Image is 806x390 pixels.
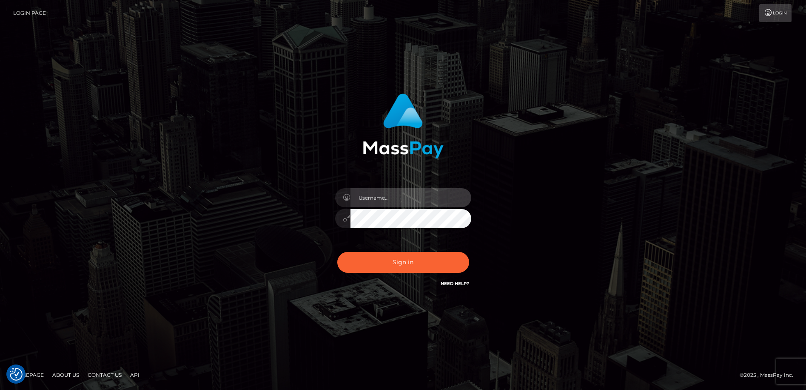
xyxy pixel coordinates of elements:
[127,368,143,382] a: API
[9,368,47,382] a: Homepage
[350,188,471,207] input: Username...
[10,368,23,381] img: Revisit consent button
[10,368,23,381] button: Consent Preferences
[441,281,469,286] a: Need Help?
[740,370,800,380] div: © 2025 , MassPay Inc.
[49,368,83,382] a: About Us
[13,4,46,22] a: Login Page
[84,368,125,382] a: Contact Us
[337,252,469,273] button: Sign in
[363,93,444,158] img: MassPay Login
[759,4,792,22] a: Login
